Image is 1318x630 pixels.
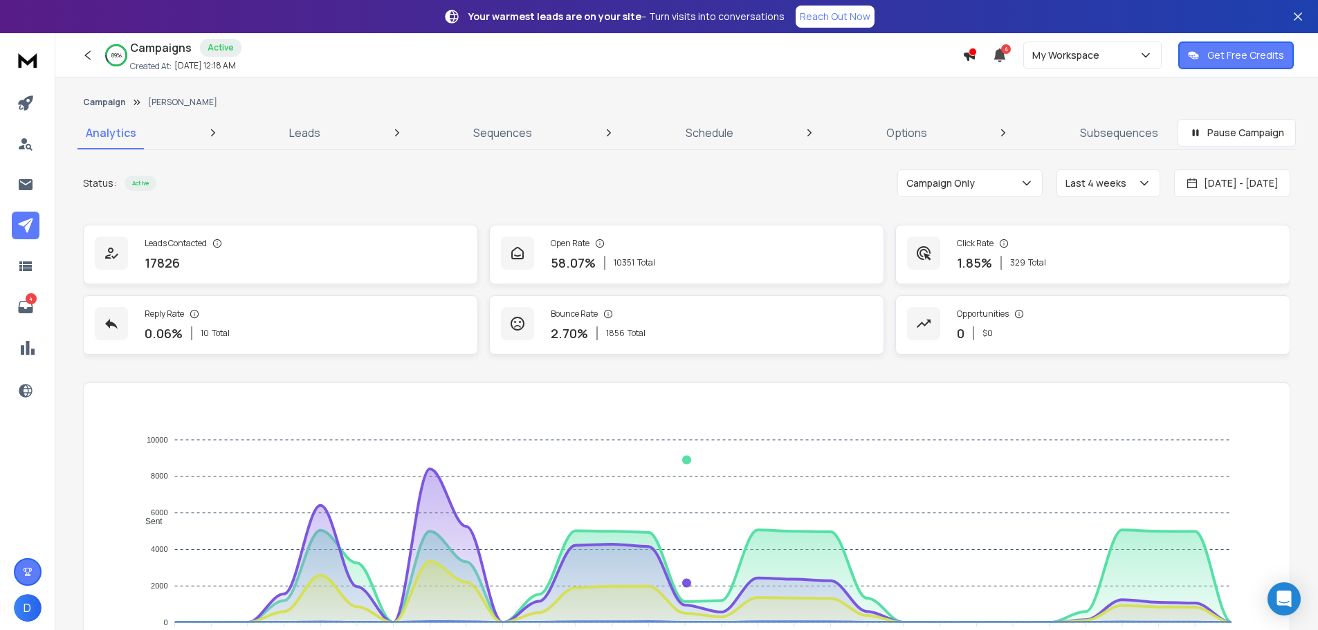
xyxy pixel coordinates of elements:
[174,60,236,71] p: [DATE] 12:18 AM
[796,6,875,28] a: Reach Out Now
[14,47,42,73] img: logo
[200,39,241,57] div: Active
[111,51,122,59] p: 89 %
[957,308,1009,319] p: Opportunities
[151,472,167,481] tspan: 8000
[145,324,183,343] p: 0.06 %
[1010,257,1025,268] span: 329
[551,253,596,272] p: 58.07 %
[151,508,167,517] tspan: 6000
[1001,44,1011,54] span: 4
[145,238,207,249] p: Leads Contacted
[800,10,870,24] p: Reach Out Now
[148,97,217,108] p: [PERSON_NAME]
[83,225,478,284] a: Leads Contacted17826
[551,308,598,319] p: Bounce Rate
[982,328,993,339] p: $ 0
[1174,169,1290,197] button: [DATE] - [DATE]
[289,124,320,141] p: Leads
[1028,257,1046,268] span: Total
[473,124,532,141] p: Sequences
[135,517,163,526] span: Sent
[468,10,641,23] strong: Your warmest leads are on your site
[686,124,733,141] p: Schedule
[83,176,116,190] p: Status:
[77,116,145,149] a: Analytics
[125,176,156,191] div: Active
[281,116,329,149] a: Leads
[637,257,655,268] span: Total
[14,594,42,622] button: D
[1207,48,1284,62] p: Get Free Credits
[957,238,994,249] p: Click Rate
[878,116,935,149] a: Options
[201,328,209,339] span: 10
[1178,41,1294,69] button: Get Free Credits
[1080,124,1158,141] p: Subsequences
[151,582,167,590] tspan: 2000
[1065,176,1132,190] p: Last 4 weeks
[957,253,992,272] p: 1.85 %
[628,328,646,339] span: Total
[1072,116,1166,149] a: Subsequences
[147,436,168,444] tspan: 10000
[145,308,184,319] p: Reply Rate
[957,324,964,343] p: 0
[614,257,634,268] span: 10351
[468,10,785,24] p: – Turn visits into conversations
[163,618,167,627] tspan: 0
[212,328,230,339] span: Total
[489,225,884,284] a: Open Rate58.07%10351Total
[895,225,1290,284] a: Click Rate1.85%329Total
[130,39,192,56] h1: Campaigns
[151,545,167,553] tspan: 4000
[83,295,478,355] a: Reply Rate0.06%10Total
[86,124,136,141] p: Analytics
[1032,48,1105,62] p: My Workspace
[26,293,37,304] p: 4
[1267,582,1301,615] div: Open Intercom Messenger
[886,124,927,141] p: Options
[906,176,980,190] p: Campaign Only
[83,97,126,108] button: Campaign
[130,61,172,72] p: Created At:
[1178,119,1296,147] button: Pause Campaign
[145,253,180,272] p: 17826
[489,295,884,355] a: Bounce Rate2.70%1856Total
[895,295,1290,355] a: Opportunities0$0
[12,293,39,321] a: 4
[465,116,540,149] a: Sequences
[677,116,742,149] a: Schedule
[551,324,588,343] p: 2.70 %
[606,328,625,339] span: 1856
[551,238,589,249] p: Open Rate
